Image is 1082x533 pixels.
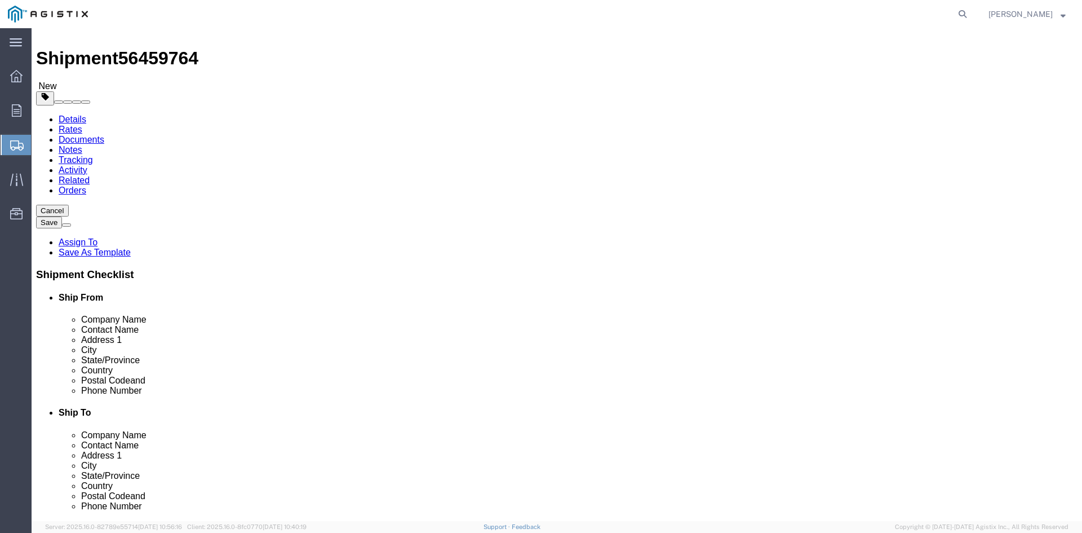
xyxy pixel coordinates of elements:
span: Copyright © [DATE]-[DATE] Agistix Inc., All Rights Reserved [895,522,1068,532]
span: Amanda Brown [988,8,1053,20]
span: [DATE] 10:56:16 [138,523,182,530]
button: [PERSON_NAME] [988,7,1066,21]
img: logo [8,6,88,23]
span: [DATE] 10:40:19 [263,523,307,530]
a: Support [484,523,512,530]
span: Server: 2025.16.0-82789e55714 [45,523,182,530]
a: Feedback [512,523,540,530]
iframe: FS Legacy Container [32,28,1082,521]
span: Client: 2025.16.0-8fc0770 [187,523,307,530]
